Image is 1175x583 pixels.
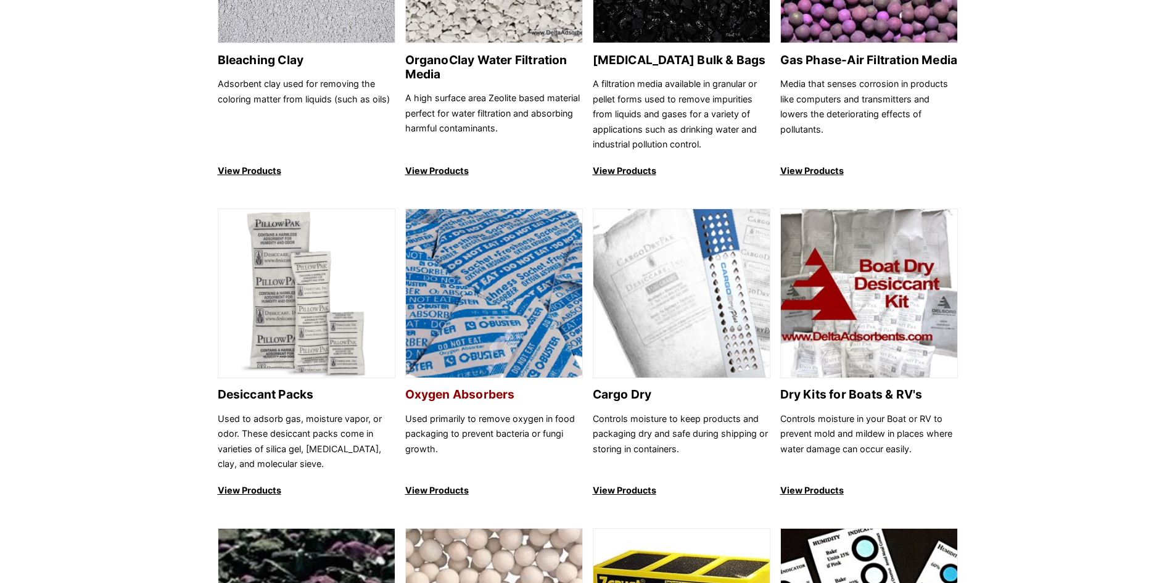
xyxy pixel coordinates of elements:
[593,411,770,472] p: Controls moisture to keep products and packaging dry and safe during shipping or storing in conta...
[780,53,958,67] h2: Gas Phase-Air Filtration Media
[405,209,583,498] a: Oxygen Absorbers Oxygen Absorbers Used primarily to remove oxygen in food packaging to prevent ba...
[405,411,583,472] p: Used primarily to remove oxygen in food packaging to prevent bacteria or fungi growth.
[780,483,958,498] p: View Products
[218,163,395,178] p: View Products
[780,209,958,498] a: Dry Kits for Boats & RV's Dry Kits for Boats & RV's Controls moisture in your Boat or RV to preve...
[781,209,957,379] img: Dry Kits for Boats & RV's
[780,76,958,152] p: Media that senses corrosion in products like computers and transmitters and lowers the deteriorat...
[593,209,770,498] a: Cargo Dry Cargo Dry Controls moisture to keep products and packaging dry and safe during shipping...
[593,387,770,402] h2: Cargo Dry
[593,209,770,379] img: Cargo Dry
[593,483,770,498] p: View Products
[406,209,582,379] img: Oxygen Absorbers
[405,163,583,178] p: View Products
[405,53,583,81] h2: OrganoClay Water Filtration Media
[218,209,395,379] img: Desiccant Packs
[405,387,583,402] h2: Oxygen Absorbers
[218,76,395,152] p: Adsorbent clay used for removing the coloring matter from liquids (such as oils)
[405,483,583,498] p: View Products
[218,209,395,498] a: Desiccant Packs Desiccant Packs Used to adsorb gas, moisture vapor, or odor. These desiccant pack...
[218,387,395,402] h2: Desiccant Packs
[218,483,395,498] p: View Products
[780,163,958,178] p: View Products
[218,53,395,67] h2: Bleaching Clay
[405,91,583,152] p: A high surface area Zeolite based material perfect for water filtration and absorbing harmful con...
[593,163,770,178] p: View Products
[780,411,958,472] p: Controls moisture in your Boat or RV to prevent mold and mildew in places where water damage can ...
[593,76,770,152] p: A filtration media available in granular or pellet forms used to remove impurities from liquids a...
[218,411,395,472] p: Used to adsorb gas, moisture vapor, or odor. These desiccant packs come in varieties of silica ge...
[780,387,958,402] h2: Dry Kits for Boats & RV's
[593,53,770,67] h2: [MEDICAL_DATA] Bulk & Bags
